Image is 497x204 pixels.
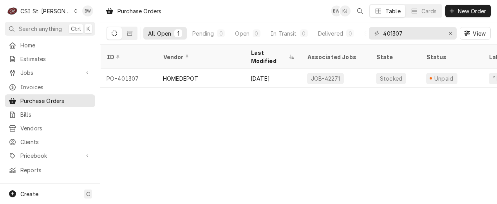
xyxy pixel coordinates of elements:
[87,25,90,33] span: K
[20,55,91,63] span: Estimates
[235,29,249,38] div: Open
[20,7,71,15] div: CSI St. [PERSON_NAME]
[20,83,91,91] span: Invoices
[445,5,491,17] button: New Order
[5,39,95,52] a: Home
[421,7,437,15] div: Cards
[271,29,297,38] div: In Transit
[354,5,366,17] button: Open search
[340,5,351,16] div: KJ
[244,69,301,88] div: [DATE]
[433,74,454,83] div: Unpaid
[82,5,93,16] div: BW
[5,66,95,79] a: Go to Jobs
[20,166,91,174] span: Reports
[163,53,237,61] div: Vendor
[471,29,487,38] span: View
[100,69,157,88] div: PO-401307
[192,29,214,38] div: Pending
[5,135,95,148] a: Clients
[20,69,80,77] span: Jobs
[107,53,149,61] div: ID
[5,108,95,121] a: Bills
[254,29,259,38] div: 0
[5,164,95,177] a: Reports
[148,29,171,38] div: All Open
[20,124,91,132] span: Vendors
[20,41,91,49] span: Home
[302,29,306,38] div: 0
[5,81,95,94] a: Invoices
[385,7,401,15] div: Table
[7,5,18,16] div: C
[20,138,91,146] span: Clients
[20,191,38,197] span: Create
[376,53,414,61] div: State
[163,74,198,83] div: HOMEDEPOT
[20,152,80,160] span: Pricebook
[307,53,363,61] div: Associated Jobs
[383,27,442,40] input: Keyword search
[20,110,91,119] span: Bills
[310,74,341,83] div: JOB-42271
[251,49,287,65] div: Last Modified
[5,94,95,107] a: Purchase Orders
[5,52,95,65] a: Estimates
[71,25,81,33] span: Ctrl
[5,181,95,194] a: Go to Help Center
[331,5,342,16] div: BW
[219,29,223,38] div: 0
[19,25,62,33] span: Search anything
[460,27,491,40] button: View
[5,122,95,135] a: Vendors
[5,149,95,162] a: Go to Pricebook
[20,97,91,105] span: Purchase Orders
[340,5,351,16] div: Ken Jiricek's Avatar
[444,27,457,40] button: Erase input
[82,5,93,16] div: Brad Wicks's Avatar
[426,53,475,61] div: Status
[7,5,18,16] div: CSI St. Louis's Avatar
[348,29,352,38] div: 0
[331,5,342,16] div: Brad Wicks's Avatar
[456,7,488,15] span: New Order
[176,29,181,38] div: 1
[318,29,343,38] div: Delivered
[86,190,90,198] span: C
[5,22,95,36] button: Search anythingCtrlK
[379,74,403,83] div: Stocked
[364,29,387,38] div: Stocked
